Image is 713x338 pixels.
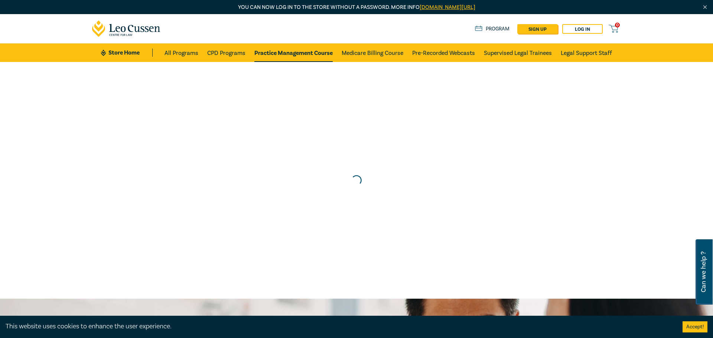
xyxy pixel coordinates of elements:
[517,24,558,34] a: sign up
[700,244,707,300] span: Can we help ?
[475,25,509,33] a: Program
[165,43,198,62] a: All Programs
[615,23,620,27] span: 0
[561,43,612,62] a: Legal Support Staff
[683,321,707,332] button: Accept cookies
[702,4,708,10] img: Close
[420,4,475,11] a: [DOMAIN_NAME][URL]
[6,322,671,331] div: This website uses cookies to enhance the user experience.
[342,43,403,62] a: Medicare Billing Course
[207,43,245,62] a: CPD Programs
[101,49,153,57] a: Store Home
[484,43,552,62] a: Supervised Legal Trainees
[92,3,621,12] p: You can now log in to the store without a password. More info
[412,43,475,62] a: Pre-Recorded Webcasts
[562,24,603,34] a: Log in
[254,43,333,62] a: Practice Management Course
